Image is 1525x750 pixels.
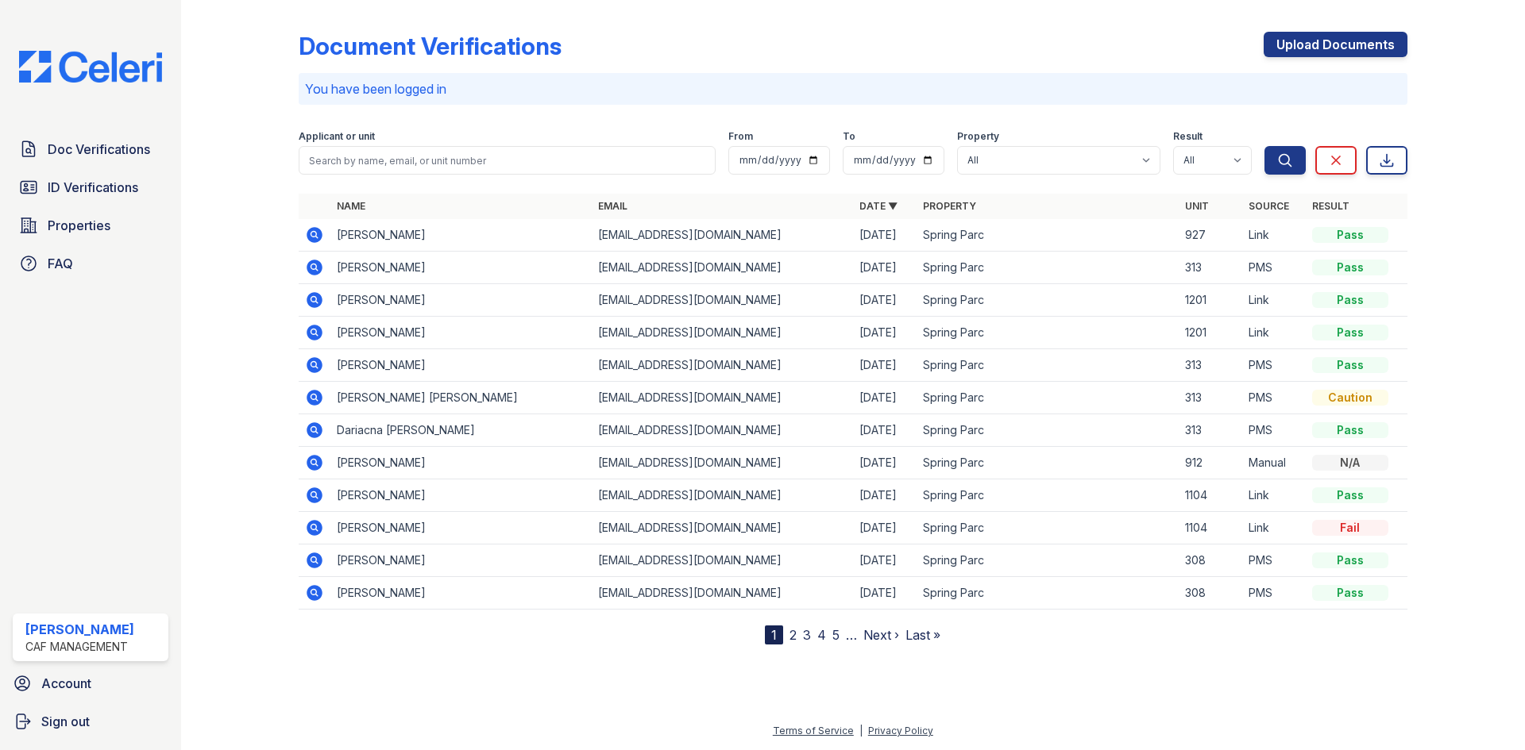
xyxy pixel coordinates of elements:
[765,625,783,644] div: 1
[1312,292,1388,308] div: Pass
[1242,349,1306,382] td: PMS
[592,447,853,479] td: [EMAIL_ADDRESS][DOMAIN_NAME]
[853,447,917,479] td: [DATE]
[863,627,899,643] a: Next ›
[1264,32,1407,57] a: Upload Documents
[917,317,1178,349] td: Spring Parc
[299,32,562,60] div: Document Verifications
[853,577,917,610] td: [DATE]
[1179,219,1242,252] td: 927
[1312,520,1388,536] div: Fail
[859,725,863,737] div: |
[6,51,175,83] img: CE_Logo_Blue-a8612792a0a2168367f1c8372b55b34899dd931a85d93a1a3d3e32e68fde9ad4.png
[1312,390,1388,406] div: Caution
[337,200,365,212] a: Name
[299,130,375,143] label: Applicant or unit
[853,544,917,577] td: [DATE]
[1312,357,1388,373] div: Pass
[1242,414,1306,447] td: PMS
[1179,382,1242,414] td: 313
[592,577,853,610] td: [EMAIL_ADDRESS][DOMAIN_NAME]
[853,414,917,447] td: [DATE]
[592,219,853,252] td: [EMAIL_ADDRESS][DOMAIN_NAME]
[843,130,855,143] label: To
[1312,585,1388,601] div: Pass
[1179,349,1242,382] td: 313
[1242,317,1306,349] td: Link
[1179,512,1242,544] td: 1104
[853,284,917,317] td: [DATE]
[917,577,1178,610] td: Spring Parc
[1179,479,1242,512] td: 1104
[1179,544,1242,577] td: 308
[41,674,91,693] span: Account
[305,79,1401,98] p: You have been logged in
[598,200,627,212] a: Email
[905,627,940,643] a: Last »
[1179,284,1242,317] td: 1201
[299,146,716,175] input: Search by name, email, or unit number
[917,447,1178,479] td: Spring Parc
[592,512,853,544] td: [EMAIL_ADDRESS][DOMAIN_NAME]
[1242,382,1306,414] td: PMS
[48,178,138,197] span: ID Verifications
[1242,479,1306,512] td: Link
[868,725,933,737] a: Privacy Policy
[592,284,853,317] td: [EMAIL_ADDRESS][DOMAIN_NAME]
[728,130,753,143] label: From
[1242,577,1306,610] td: PMS
[1242,284,1306,317] td: Link
[330,544,592,577] td: [PERSON_NAME]
[853,382,917,414] td: [DATE]
[917,479,1178,512] td: Spring Parc
[790,627,797,643] a: 2
[853,252,917,284] td: [DATE]
[1185,200,1209,212] a: Unit
[592,544,853,577] td: [EMAIL_ADDRESS][DOMAIN_NAME]
[330,219,592,252] td: [PERSON_NAME]
[1249,200,1289,212] a: Source
[1312,260,1388,275] div: Pass
[6,667,175,699] a: Account
[803,627,811,643] a: 3
[923,200,976,212] a: Property
[917,284,1178,317] td: Spring Parc
[330,447,592,479] td: [PERSON_NAME]
[1312,200,1349,212] a: Result
[48,216,110,235] span: Properties
[330,414,592,447] td: Dariacna [PERSON_NAME]
[853,349,917,382] td: [DATE]
[25,639,134,655] div: CAF Management
[1179,577,1242,610] td: 308
[1179,252,1242,284] td: 313
[1242,447,1306,479] td: Manual
[330,577,592,610] td: [PERSON_NAME]
[330,284,592,317] td: [PERSON_NAME]
[1312,227,1388,243] div: Pass
[1179,447,1242,479] td: 912
[592,414,853,447] td: [EMAIL_ADDRESS][DOMAIN_NAME]
[1179,317,1242,349] td: 1201
[25,620,134,639] div: [PERSON_NAME]
[1312,455,1388,471] div: N/A
[1242,219,1306,252] td: Link
[13,248,168,279] a: FAQ
[853,479,917,512] td: [DATE]
[1312,325,1388,340] div: Pass
[1173,130,1203,143] label: Result
[13,133,168,165] a: Doc Verifications
[592,317,853,349] td: [EMAIL_ADDRESS][DOMAIN_NAME]
[917,349,1178,382] td: Spring Parc
[592,479,853,512] td: [EMAIL_ADDRESS][DOMAIN_NAME]
[330,382,592,414] td: [PERSON_NAME] [PERSON_NAME]
[832,627,840,643] a: 5
[13,210,168,241] a: Properties
[592,382,853,414] td: [EMAIL_ADDRESS][DOMAIN_NAME]
[917,382,1178,414] td: Spring Parc
[1242,544,1306,577] td: PMS
[6,706,175,737] a: Sign out
[853,317,917,349] td: [DATE]
[853,219,917,252] td: [DATE]
[1312,552,1388,568] div: Pass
